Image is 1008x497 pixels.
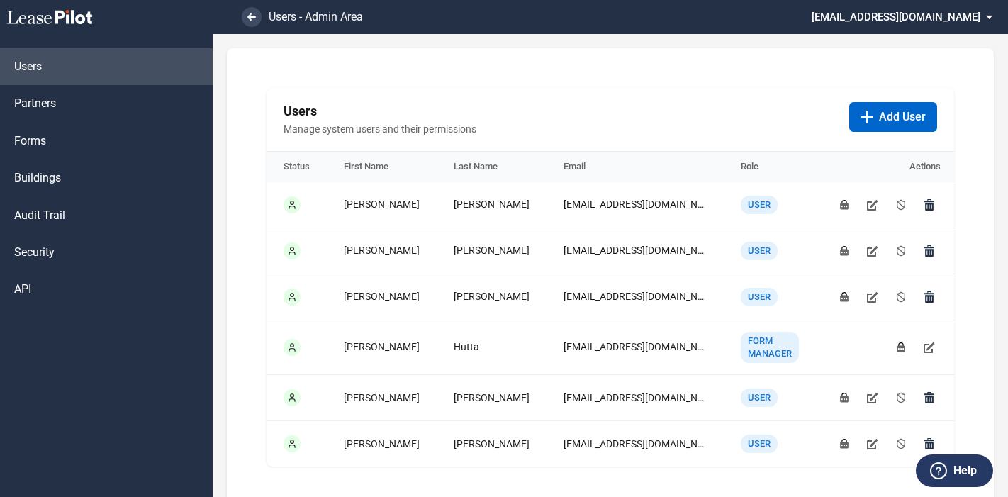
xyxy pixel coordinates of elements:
button: Edit user details [861,386,884,409]
div: [EMAIL_ADDRESS][DOMAIN_NAME] [564,437,707,452]
span: Buildings [14,170,61,186]
th: Actions [816,152,958,182]
td: Tayce [327,320,437,374]
button: Permanently remove user [918,432,941,455]
button: Reset user's password [833,386,856,409]
span: Hutta [454,341,479,352]
th: Email [547,152,724,182]
div: User is active. [284,242,301,259]
button: Reset user's password [890,336,912,359]
span: API [14,281,31,297]
button: Reset user's password [833,240,856,262]
button: Disable user access [890,286,912,308]
div: [EMAIL_ADDRESS][DOMAIN_NAME] [564,340,707,354]
span: Users [14,59,42,74]
div: User is active. [284,339,301,356]
span: [PERSON_NAME] [454,392,530,403]
button: Reset user's password [833,432,856,455]
span: Security [14,245,55,260]
th: Last Name [437,152,547,182]
span: [PERSON_NAME] [344,199,420,210]
td: melliott@crawfordhoying.com [547,228,724,274]
button: Edit user details [861,194,884,216]
td: Jeff [327,182,437,228]
span: Manage system users and their permissions [284,123,838,137]
td: Hutta [437,320,547,374]
span: [PERSON_NAME] [454,291,530,302]
button: Permanently remove user [918,386,941,409]
td: Shelley [327,274,437,320]
span: [PERSON_NAME] [344,392,420,403]
span: [PERSON_NAME] [454,245,530,256]
span: [PERSON_NAME] [454,438,530,449]
button: Permanently remove user [918,286,941,308]
span: [PERSON_NAME] [344,291,420,302]
td: jroberts@crawfordhoying.com [547,182,724,228]
td: Elliott [437,228,547,274]
button: Permanently remove user [918,240,941,262]
span: [PERSON_NAME] [344,438,420,449]
td: Glackin-Hunt [437,421,547,467]
h2: Users [284,102,838,120]
button: Reset user's password [833,194,856,216]
label: Help [953,462,977,480]
td: Matt [327,228,437,274]
div: User is active. [284,196,301,213]
th: Status [267,152,327,182]
div: [EMAIL_ADDRESS][DOMAIN_NAME] [564,391,707,406]
button: Permanently remove user [918,194,941,216]
div: [EMAIL_ADDRESS][DOMAIN_NAME] [564,198,707,212]
button: Disable user access [890,386,912,409]
div: User [741,435,778,453]
div: [EMAIL_ADDRESS][DOMAIN_NAME] [564,244,707,258]
span: [PERSON_NAME] [344,245,420,256]
div: User [741,242,778,260]
div: User is active. [284,389,301,406]
div: [EMAIL_ADDRESS][DOMAIN_NAME] [564,290,707,304]
div: User [741,389,778,407]
button: Disable user access [890,194,912,216]
button: Disable user access [890,240,912,262]
span: Partners [14,96,56,111]
div: User [741,196,778,214]
td: sstevens@crawfordhoying.com [547,274,724,320]
div: User [741,288,778,306]
button: Edit user details [861,286,884,308]
td: cglackin@crawfordhoying.com [547,421,724,467]
div: Form Manager [741,332,799,363]
button: Edit user details [861,240,884,262]
span: [PERSON_NAME] [454,199,530,210]
button: Reset user's password [833,286,856,308]
button: Help [916,454,993,487]
div: User is active. [284,435,301,452]
td: thutta@crawfordhoying.com [547,320,724,374]
button: Edit user details [918,336,941,359]
button: Disable user access [890,432,912,455]
span: Add User [879,109,926,125]
button: Add User [849,102,937,132]
th: Role [724,152,816,182]
button: Edit user details [861,432,884,455]
td: Roberts [437,182,547,228]
th: First Name [327,152,437,182]
td: Zach [327,375,437,421]
td: Graham [437,375,547,421]
span: Audit Trail [14,208,65,223]
div: User is active. [284,289,301,306]
td: Stevens [437,274,547,320]
td: Cecelia [327,421,437,467]
span: [PERSON_NAME] [344,341,420,352]
span: Forms [14,133,46,149]
td: zgraham@crawfordhoying.com [547,375,724,421]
